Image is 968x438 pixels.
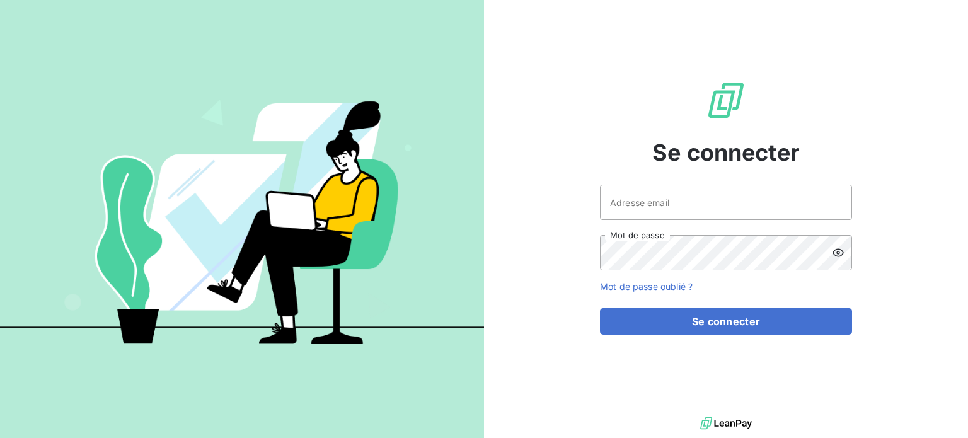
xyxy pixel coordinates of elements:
[652,135,800,170] span: Se connecter
[700,414,752,433] img: logo
[600,281,693,292] a: Mot de passe oublié ?
[600,185,852,220] input: placeholder
[600,308,852,335] button: Se connecter
[706,80,746,120] img: Logo LeanPay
